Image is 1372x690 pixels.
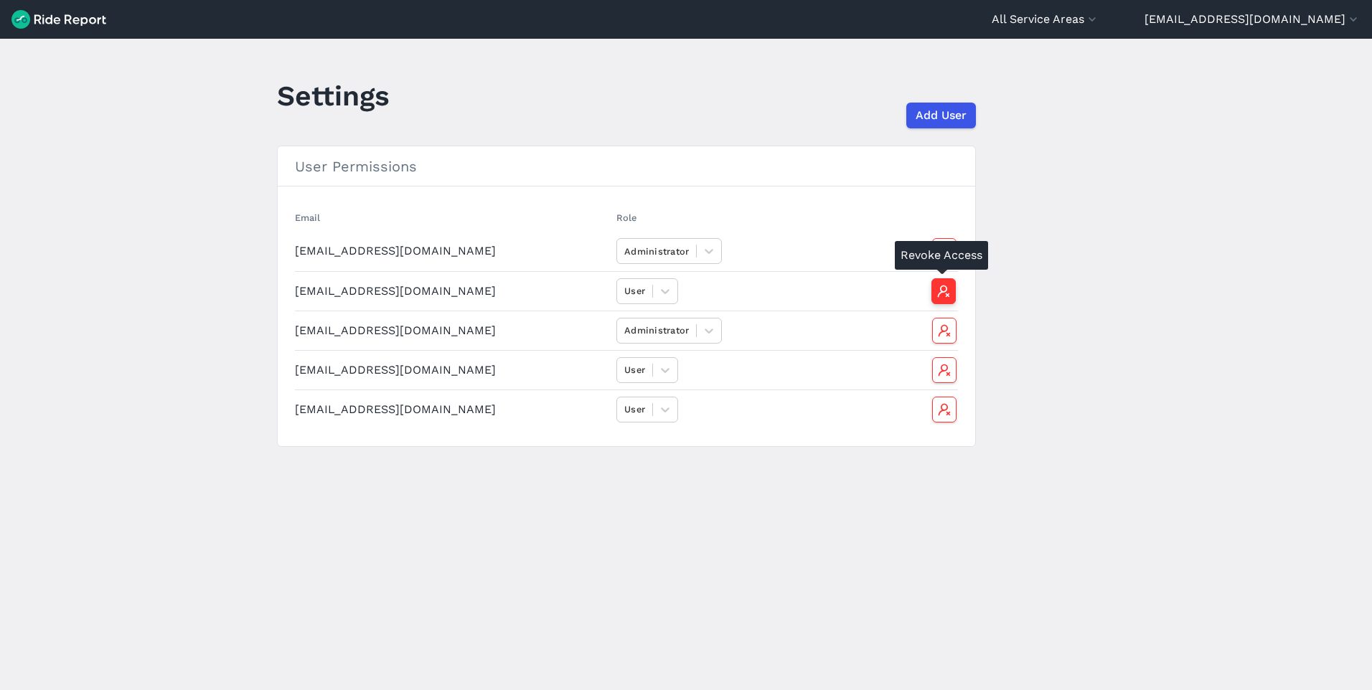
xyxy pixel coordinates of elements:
[624,284,645,298] div: User
[295,350,611,389] td: [EMAIL_ADDRESS][DOMAIN_NAME]
[278,146,975,186] h3: User Permissions
[295,389,611,429] td: [EMAIL_ADDRESS][DOMAIN_NAME]
[1145,11,1361,28] button: [EMAIL_ADDRESS][DOMAIN_NAME]
[295,232,611,271] td: [EMAIL_ADDRESS][DOMAIN_NAME]
[992,11,1099,28] button: All Service Areas
[906,103,976,128] button: Add User
[11,10,106,29] img: Ride Report
[624,323,689,337] div: Administrator
[295,211,320,225] button: Email
[295,311,611,350] td: [EMAIL_ADDRESS][DOMAIN_NAME]
[277,76,390,115] h1: Settings
[624,245,689,258] div: Administrator
[295,271,611,311] td: [EMAIL_ADDRESS][DOMAIN_NAME]
[624,402,645,416] div: User
[624,363,645,377] div: User
[616,211,636,225] button: Role
[916,107,967,124] span: Add User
